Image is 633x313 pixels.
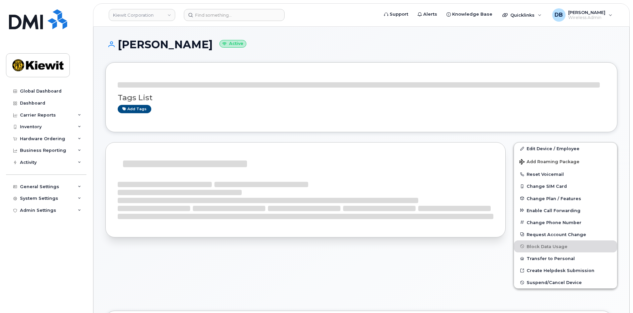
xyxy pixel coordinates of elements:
button: Suspend/Cancel Device [514,276,617,288]
button: Request Account Change [514,228,617,240]
span: Enable Call Forwarding [527,208,580,213]
button: Enable Call Forwarding [514,204,617,216]
button: Change Phone Number [514,216,617,228]
small: Active [219,40,246,48]
a: Edit Device / Employee [514,143,617,155]
a: Create Helpdesk Submission [514,264,617,276]
button: Reset Voicemail [514,168,617,180]
button: Add Roaming Package [514,155,617,168]
h3: Tags List [118,94,605,102]
a: Add tags [118,105,151,113]
h1: [PERSON_NAME] [105,39,617,50]
span: Change Plan / Features [527,196,581,201]
button: Change Plan / Features [514,192,617,204]
span: Add Roaming Package [519,159,579,165]
button: Change SIM Card [514,180,617,192]
button: Transfer to Personal [514,252,617,264]
span: Suspend/Cancel Device [527,280,582,285]
button: Block Data Usage [514,240,617,252]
